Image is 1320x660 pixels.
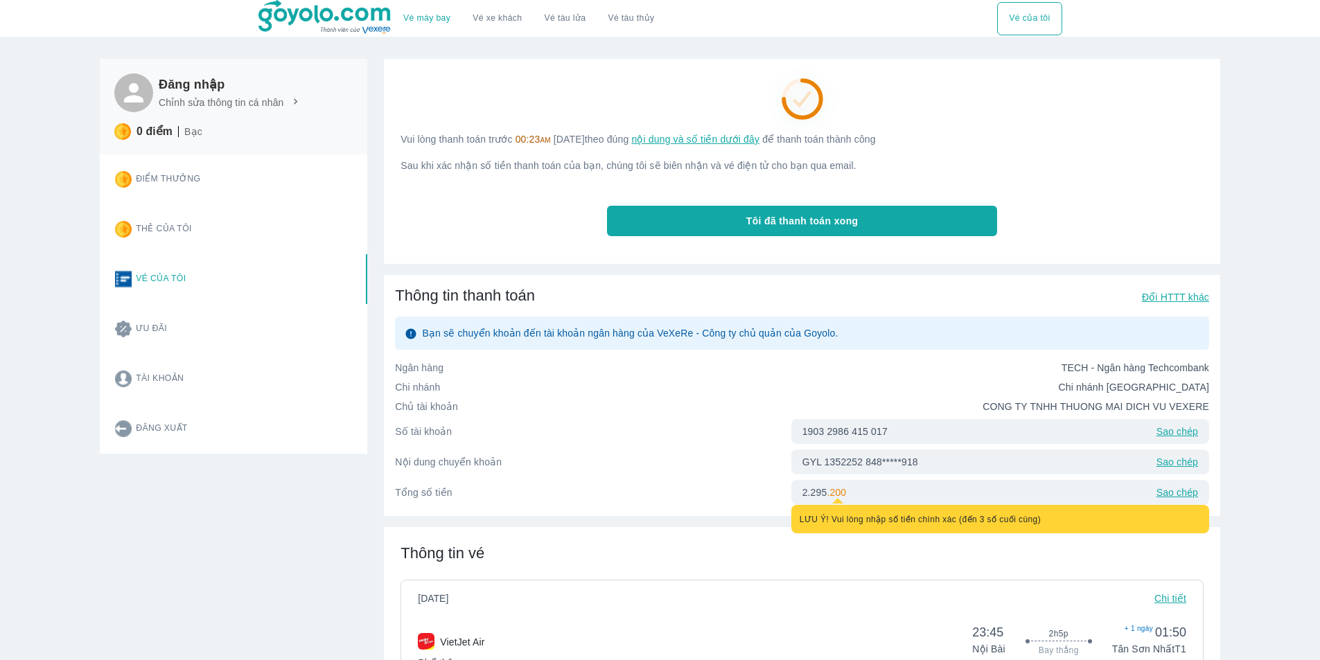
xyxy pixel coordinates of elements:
[802,485,827,499] p: 2.295
[972,642,1005,656] p: Nội Bài
[746,214,859,228] span: Tôi đã thanh toán xong
[1125,623,1153,634] span: + 1 ngày
[392,2,665,35] div: choose transportation mode
[395,425,791,438] p: Số tài khoản
[184,125,202,139] p: Bạc
[115,321,132,337] img: promotion
[607,206,997,236] button: Tôi đã thanh toán xong
[802,361,1209,375] p: TECH - Ngân hàng Techcombank
[395,400,802,413] p: Chủ tài khoản
[104,354,353,404] button: Tài khoản
[802,380,1209,394] p: Chi nhánh [GEOGRAPHIC_DATA]
[440,635,484,649] p: VietJet Air
[104,154,353,204] button: Điểm thưởng
[395,286,535,305] span: Thông tin thanh toán
[1156,455,1198,469] p: Sao chép
[403,13,450,24] a: Vé máy bay
[418,591,459,605] span: [DATE]
[802,400,1209,413] p: CONG TY TNHH THUONG MAI DICH VU VEXERE
[115,371,132,387] img: account
[401,132,1204,172] p: Vui lòng thanh toán trước [DATE] theo đúng để thanh toán thành công Sau khi xác nhận số tiền than...
[115,420,132,437] img: logout
[800,515,1041,524] span: LƯU Ý! Vui lòng nhập số tiền chính xác (đến 3 số cuối cùng)
[395,485,791,499] p: Tổng số tiền
[104,204,353,254] button: Thẻ của tôi
[972,624,1005,641] span: 23:45
[997,2,1062,35] div: choose transportation mode
[395,455,791,469] p: Nội dung chuyển khoản
[422,326,838,340] p: Bạn sẽ chuyển khoản đến tài khoản ngân hàng của VeXeRe - Công ty chủ quản của Goyolo.
[115,221,132,238] img: star
[137,125,173,139] p: 0 điểm
[1142,290,1209,304] p: Đổi HTTT khác
[1156,425,1198,438] p: Sao chép
[997,2,1062,35] button: Vé của tôi
[395,380,802,394] p: Chi nhánh
[401,544,484,562] span: Thông tin vé
[104,404,353,454] button: Đăng xuất
[473,13,522,24] a: Vé xe khách
[631,134,759,145] span: nội dung và số tiền dưới đây
[534,2,597,35] a: Vé tàu lửa
[516,134,540,145] span: 00:23
[827,485,846,499] p: . 200
[395,361,802,375] p: Ngân hàng
[114,123,131,140] img: star
[159,76,301,93] h6: Đăng nhập
[1112,642,1186,656] p: Tân Sơn Nhất T1
[540,136,550,144] span: AM
[104,304,353,354] button: Ưu đãi
[1039,645,1079,656] span: Bay thẳng
[104,254,353,304] button: Vé của tôi
[1154,591,1186,605] p: Chi tiết
[1112,624,1186,641] span: 01:50
[1049,628,1068,639] span: 2h5p
[597,2,665,35] button: Vé tàu thủy
[100,154,367,454] div: Card thong tin user
[115,271,132,287] img: ticket
[159,96,284,109] p: Chỉnh sửa thông tin cá nhân
[1156,485,1198,499] p: Sao chép
[115,171,132,188] img: star
[802,425,888,438] p: 1903 2986 415 017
